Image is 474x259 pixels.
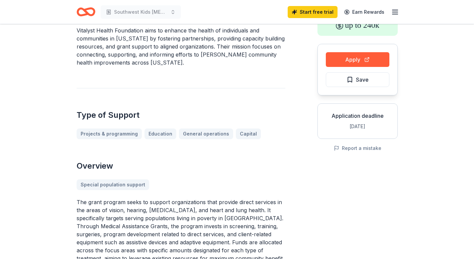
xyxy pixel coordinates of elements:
button: Save [326,72,389,87]
button: Apply [326,52,389,67]
button: Report a mistake [334,144,381,152]
h2: Type of Support [77,110,285,120]
a: Home [77,4,95,20]
div: [DATE] [323,122,392,131]
a: General operations [179,128,233,139]
h2: Overview [77,161,285,171]
a: Education [145,128,176,139]
p: Vitalyst Health Foundation aims to enhance the health of individuals and communities in [US_STATE... [77,26,285,67]
div: up to 240k [317,14,398,36]
button: Southwest Kids [MEDICAL_DATA] FOundation [101,5,181,19]
a: Start free trial [288,6,338,18]
a: Earn Rewards [340,6,388,18]
div: Application deadline [323,112,392,120]
span: Southwest Kids [MEDICAL_DATA] FOundation [114,8,168,16]
a: Projects & programming [77,128,142,139]
span: Save [356,75,369,84]
a: Capital [236,128,261,139]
